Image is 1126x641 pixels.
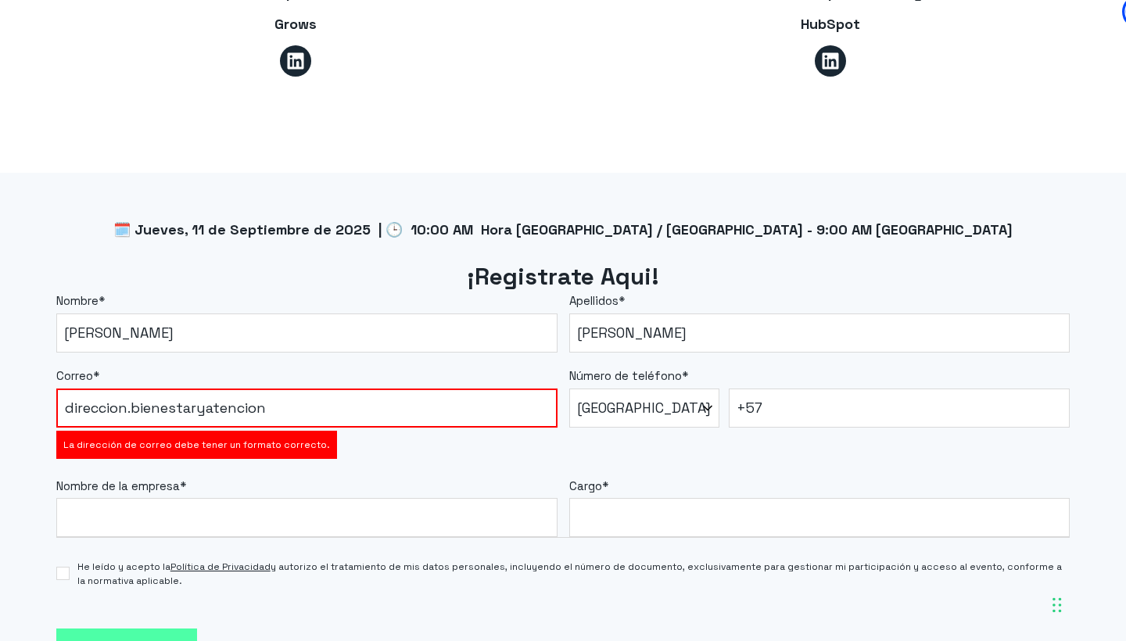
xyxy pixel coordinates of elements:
a: Síguenos en LinkedIn [280,45,311,77]
input: He leído y acepto laPolítica de Privacidady autorizo el tratamiento de mis datos personales, incl... [56,567,70,580]
h2: ¡Registrate Aqui! [56,261,1070,293]
div: Arrastrar [1052,582,1062,628]
span: Nombre [56,293,99,308]
span: Cargo [569,478,602,493]
iframe: Chat Widget [844,422,1126,641]
span: Número de teléfono [569,368,682,383]
span: Grows [274,15,317,33]
span: Correo [56,368,93,383]
div: Widget de chat [844,422,1126,641]
label: La dirección de correo debe tener un formato correcto. [63,438,330,452]
span: HubSpot [801,15,860,33]
span: 🗓️ Jueves, 11 de Septiembre de 2025 | 🕒 10:00 AM Hora [GEOGRAPHIC_DATA] / [GEOGRAPHIC_DATA] - 9:0... [113,220,1013,238]
a: Síguenos en LinkedIn [815,45,846,77]
span: He leído y acepto la y autorizo el tratamiento de mis datos personales, incluyendo el número de d... [77,560,1070,588]
span: Apellidos [569,293,619,308]
span: Nombre de la empresa [56,478,180,493]
a: Política de Privacidad [170,560,271,573]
